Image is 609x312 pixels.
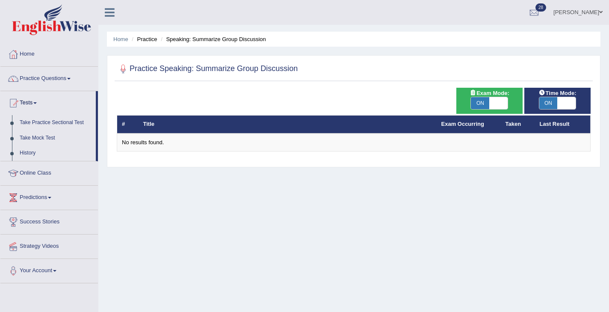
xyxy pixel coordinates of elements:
[0,67,98,88] a: Practice Questions
[535,89,580,98] span: Time Mode:
[0,186,98,207] a: Predictions
[456,88,523,114] div: Show exams occurring in exams
[0,259,98,280] a: Your Account
[122,139,585,147] div: No results found.
[471,97,489,109] span: ON
[16,115,96,131] a: Take Practice Sectional Test
[159,35,266,43] li: Speaking: Summarize Group Discussion
[130,35,157,43] li: Practice
[0,91,96,113] a: Tests
[0,42,98,64] a: Home
[16,131,96,146] a: Take Mock Test
[535,116,591,134] th: Last Result
[535,3,546,12] span: 28
[501,116,535,134] th: Taken
[16,146,96,161] a: History
[117,116,139,134] th: #
[139,116,437,134] th: Title
[113,36,128,42] a: Home
[117,62,298,75] h2: Practice Speaking: Summarize Group Discussion
[466,89,512,98] span: Exam Mode:
[441,121,484,127] a: Exam Occurring
[0,161,98,183] a: Online Class
[539,97,558,109] span: ON
[0,210,98,232] a: Success Stories
[0,235,98,256] a: Strategy Videos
